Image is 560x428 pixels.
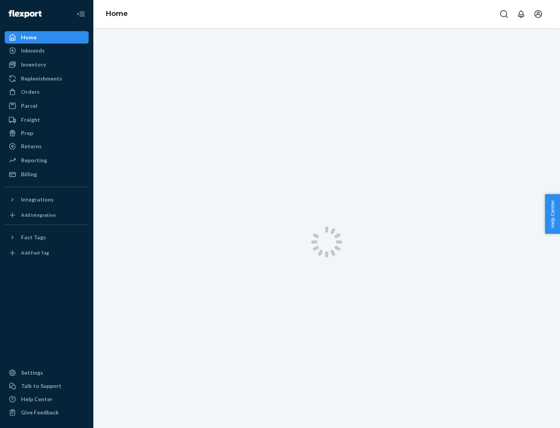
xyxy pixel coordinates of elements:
div: Returns [21,142,42,150]
button: Close Navigation [73,6,89,22]
a: Parcel [5,100,89,112]
button: Open Search Box [496,6,512,22]
div: Fast Tags [21,233,46,241]
a: Add Integration [5,209,89,221]
a: Inventory [5,58,89,71]
img: Flexport logo [9,10,42,18]
div: Give Feedback [21,409,59,416]
a: Replenishments [5,72,89,85]
button: Give Feedback [5,406,89,419]
button: Help Center [545,194,560,234]
button: Fast Tags [5,231,89,244]
a: Add Fast Tag [5,247,89,259]
div: Help Center [21,395,52,403]
a: Orders [5,86,89,98]
div: Integrations [21,196,54,203]
div: Inventory [21,61,46,68]
div: Freight [21,116,40,124]
a: Returns [5,140,89,153]
div: Inbounds [21,47,45,54]
div: Orders [21,88,40,96]
div: Settings [21,369,43,377]
a: Inbounds [5,44,89,57]
a: Help Center [5,393,89,405]
a: Home [106,9,128,18]
a: Prep [5,127,89,139]
button: Open notifications [513,6,529,22]
a: Billing [5,168,89,181]
div: Billing [21,170,37,178]
a: Freight [5,114,89,126]
button: Open account menu [530,6,546,22]
div: Add Fast Tag [21,249,49,256]
a: Talk to Support [5,380,89,392]
div: Home [21,33,37,41]
div: Prep [21,129,33,137]
ol: breadcrumbs [100,3,134,25]
div: Parcel [21,102,37,110]
a: Home [5,31,89,44]
a: Settings [5,367,89,379]
div: Talk to Support [21,382,61,390]
a: Reporting [5,154,89,167]
div: Reporting [21,156,47,164]
div: Replenishments [21,75,62,82]
div: Add Integration [21,212,56,218]
button: Integrations [5,193,89,206]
